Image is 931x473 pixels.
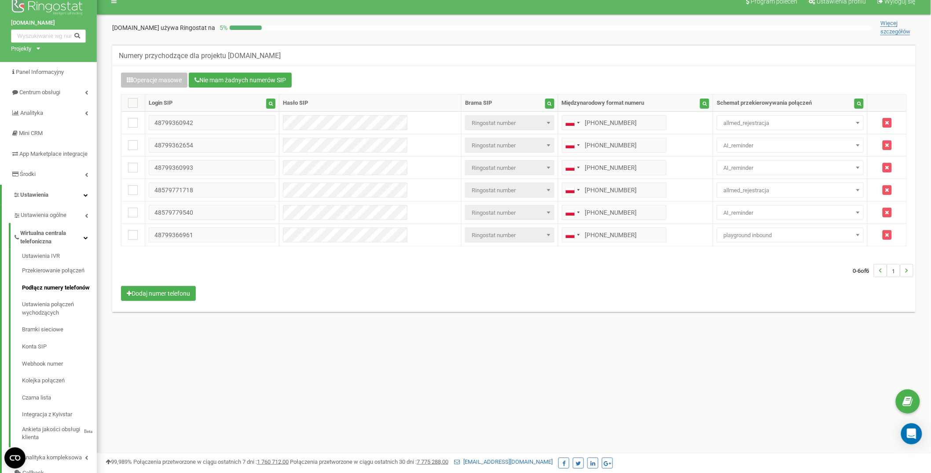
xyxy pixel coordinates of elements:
[2,185,97,205] a: Ustawienia
[454,458,553,465] a: [EMAIL_ADDRESS][DOMAIN_NAME]
[562,99,645,107] div: Międzynarodowy format numeru
[149,99,172,107] div: Login SIP
[720,139,861,152] span: AI_reminder
[20,110,43,116] span: Analityka
[720,162,861,174] span: AI_reminder
[562,205,583,220] div: Telephone country code
[22,454,82,462] span: Analityka kompleksowa
[22,252,97,263] a: Ustawienia IVR
[562,161,583,175] div: Telephone country code
[562,183,583,197] div: Telephone country code
[562,138,667,153] input: 512 345 678
[465,160,554,175] span: Ringostat number
[465,99,492,107] div: Brama SIP
[887,264,900,277] li: 1
[562,227,667,242] input: 512 345 678
[19,89,60,95] span: Centrum obsługi
[468,162,551,174] span: Ringostat number
[22,406,97,423] a: Integracja z Kyivstar
[465,227,554,242] span: Ringostat number
[215,23,230,32] p: 5 %
[562,205,667,220] input: 512 345 678
[22,423,97,442] a: Ankieta jakości obsługi klientaBeta
[465,115,554,130] span: Ringostat number
[720,184,861,197] span: allmed_rejestracja
[257,458,289,465] u: 1 760 712,00
[22,356,97,373] a: Webhook numer
[119,52,281,60] h5: Numery przychodzące dla projektu [DOMAIN_NAME]
[121,286,196,301] button: Dodaj numer telefonu
[19,130,43,136] span: Mini CRM
[16,69,64,75] span: Panel Informacyjny
[13,223,97,249] a: Wirtualna centrala telefoniczna
[22,262,97,279] a: Przekierowanie połączeń
[468,139,551,152] span: Ringostat number
[717,160,864,175] span: AI_reminder
[290,458,448,465] span: Połączenia przetworzone w ciągu ostatnich 30 dni :
[562,228,583,242] div: Telephone country code
[717,138,864,153] span: AI_reminder
[13,447,97,466] a: Analityka kompleksowa
[417,458,448,465] u: 7 775 288,00
[20,191,48,198] span: Ustawienia
[106,458,132,465] span: 99,989%
[133,458,289,465] span: Połączenia przetworzone w ciągu ostatnich 7 dni :
[720,117,861,129] span: allmed_rejestracja
[468,184,551,197] span: Ringostat number
[468,207,551,219] span: Ringostat number
[279,95,462,112] th: Hasło SIP
[861,267,866,275] span: of
[189,73,292,88] button: Nie mam żadnych numerów SIP
[11,29,86,43] input: Wyszukiwanie wg numeru
[22,296,97,321] a: Ustawienia połączeń wychodzących
[468,117,551,129] span: Ringostat number
[121,73,187,88] button: Operacje masowe
[11,45,31,53] div: Projekty
[21,211,66,220] span: Ustawienia ogólne
[562,183,667,198] input: 512 345 678
[562,116,583,130] div: Telephone country code
[720,229,861,242] span: playground inbound
[717,99,812,107] div: Schemat przekierowywania połączeń
[161,24,215,31] span: używa Ringostat na
[880,20,910,35] span: Więcej szczegółów
[562,115,667,130] input: 512 345 678
[465,138,554,153] span: Ringostat number
[901,423,922,444] div: Open Intercom Messenger
[562,160,667,175] input: 512 345 678
[20,171,36,177] span: Środki
[717,227,864,242] span: playground inbound
[22,389,97,407] a: Czarna lista
[19,150,88,157] span: App Marketplace integracje
[22,372,97,389] a: Kolejka połączeń
[22,279,97,297] a: Podłącz numery telefonów
[20,229,84,246] span: Wirtualna centrala telefoniczna
[4,447,26,469] button: Open CMP widget
[853,255,913,286] nav: ...
[13,205,97,223] a: Ustawienia ogólne
[22,338,97,356] a: Konta SIP
[22,321,97,338] a: Bramki sieciowe
[11,19,86,27] a: [DOMAIN_NAME]
[717,183,864,198] span: allmed_rejestracja
[853,264,874,277] span: 0-6 6
[720,207,861,219] span: AI_reminder
[717,205,864,220] span: AI_reminder
[112,23,215,32] p: [DOMAIN_NAME]
[468,229,551,242] span: Ringostat number
[562,138,583,152] div: Telephone country code
[465,205,554,220] span: Ringostat number
[465,183,554,198] span: Ringostat number
[717,115,864,130] span: allmed_rejestracja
